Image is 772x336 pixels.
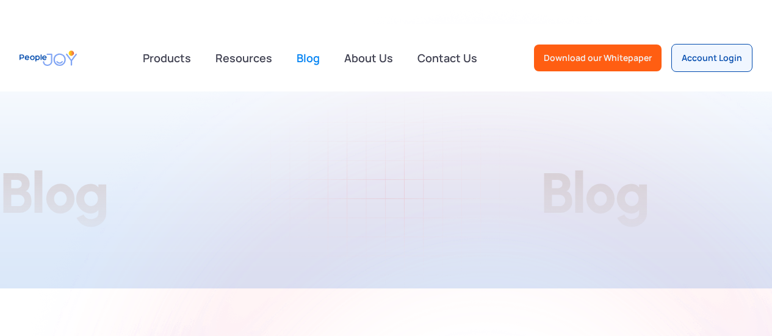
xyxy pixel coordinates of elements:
[289,45,327,71] a: Blog
[135,46,198,70] div: Products
[682,52,742,64] div: Account Login
[671,44,752,72] a: Account Login
[534,45,662,71] a: Download our Whitepaper
[544,52,652,64] div: Download our Whitepaper
[208,45,280,71] a: Resources
[410,45,485,71] a: Contact Us
[20,45,77,72] a: home
[337,45,400,71] a: About Us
